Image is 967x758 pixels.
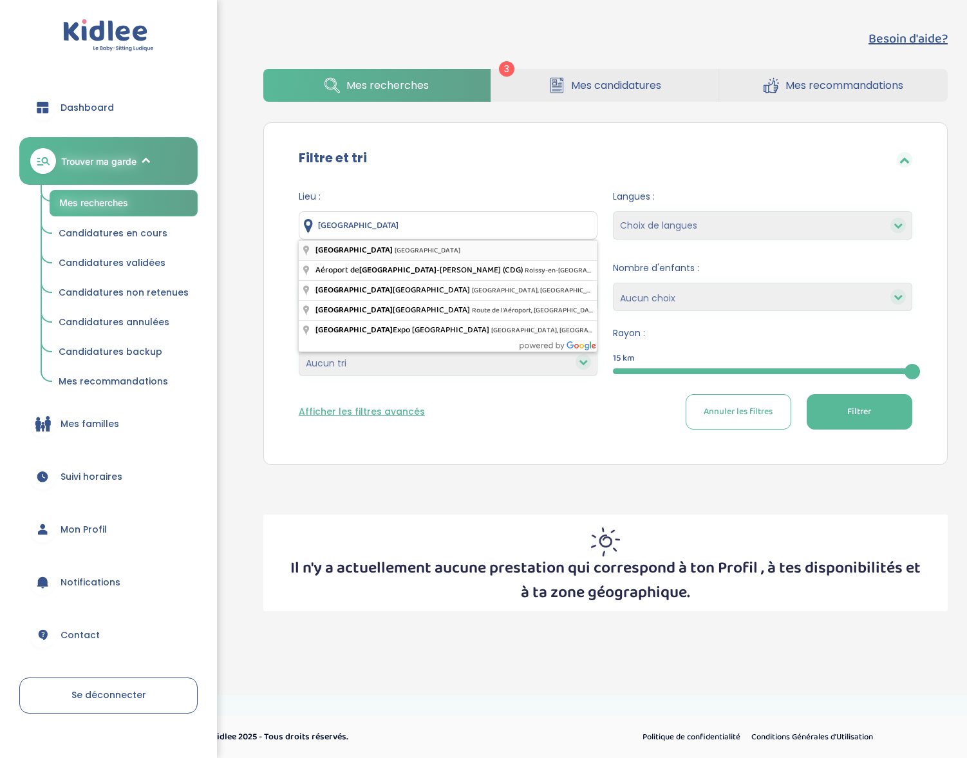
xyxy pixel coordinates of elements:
[613,261,912,275] span: Nombre d'enfants :
[315,283,393,297] span: [GEOGRAPHIC_DATA]
[704,405,773,419] span: Annuler les filtres
[61,470,122,484] span: Suivi horaires
[263,69,491,102] a: Mes recherches
[59,286,189,299] span: Candidatures non retenues
[50,340,198,365] a: Candidatures backup
[61,101,114,115] span: Dashboard
[71,688,146,701] span: Se déconnecter
[359,263,437,277] span: [GEOGRAPHIC_DATA]
[299,148,367,167] label: Filtre et tri
[61,576,120,589] span: Notifications
[491,325,693,336] span: [GEOGRAPHIC_DATA], [GEOGRAPHIC_DATA], [GEOGRAPHIC_DATA]
[19,506,198,553] a: Mon Profil
[719,69,947,102] a: Mes recommandations
[19,453,198,500] a: Suivi horaires
[19,612,198,658] a: Contact
[50,370,198,394] a: Mes recommandations
[807,394,912,430] button: Filtrer
[315,323,393,337] span: [GEOGRAPHIC_DATA]
[50,190,198,216] a: Mes recherches
[59,256,165,269] span: Candidatures validées
[315,263,525,277] span: Aéroport de -[PERSON_NAME] (CDG)
[591,527,620,556] img: inscription_membre_sun.png
[63,19,154,52] img: logo.svg
[59,375,168,388] span: Mes recommandations
[499,61,514,77] span: 3
[61,417,119,431] span: Mes familles
[289,556,922,605] p: Il n'y a actuellement aucune prestation qui correspond à ton Profil , à tes disponibilités et à t...
[299,211,598,240] input: Ville ou code postale
[847,405,871,419] span: Filtrer
[19,401,198,447] a: Mes familles
[59,345,162,358] span: Candidatures backup
[315,303,393,317] span: [GEOGRAPHIC_DATA]
[19,137,198,185] a: Trouver ma garde
[19,677,198,714] a: Se déconnecter
[50,222,198,246] a: Candidatures en cours
[346,77,429,93] span: Mes recherches
[59,197,128,208] span: Mes recherches
[50,310,198,335] a: Candidatures annulées
[785,77,903,93] span: Mes recommandations
[395,245,460,256] span: [GEOGRAPHIC_DATA]
[613,327,912,340] span: Rayon :
[491,69,718,102] a: Mes candidatures
[868,29,948,48] button: Besoin d'aide?
[472,305,668,316] span: Route de l'Aéroport, [GEOGRAPHIC_DATA], [GEOGRAPHIC_DATA]
[315,243,393,257] span: [GEOGRAPHIC_DATA]
[571,77,661,93] span: Mes candidatures
[613,190,912,204] span: Langues :
[19,559,198,605] a: Notifications
[299,190,598,204] span: Lieu :
[61,155,136,168] span: Trouver ma garde
[61,629,100,642] span: Contact
[59,316,169,328] span: Candidatures annulées
[61,523,107,536] span: Mon Profil
[315,303,472,317] span: [GEOGRAPHIC_DATA]
[315,283,472,297] span: [GEOGRAPHIC_DATA]
[638,729,745,746] a: Politique de confidentialité
[19,84,198,131] a: Dashboard
[50,251,198,276] a: Candidatures validées
[472,285,674,296] span: [GEOGRAPHIC_DATA], [GEOGRAPHIC_DATA], [GEOGRAPHIC_DATA]
[315,323,491,337] span: Expo [GEOGRAPHIC_DATA]
[50,281,198,305] a: Candidatures non retenues
[613,352,635,365] span: 15 km
[686,394,791,430] button: Annuler les filtres
[203,730,538,744] p: © Kidlee 2025 - Tous droits réservés.
[525,265,692,276] span: Roissy-en-[GEOGRAPHIC_DATA], [GEOGRAPHIC_DATA]
[299,405,425,419] button: Afficher les filtres avancés
[747,729,878,746] a: Conditions Générales d’Utilisation
[59,227,167,240] span: Candidatures en cours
